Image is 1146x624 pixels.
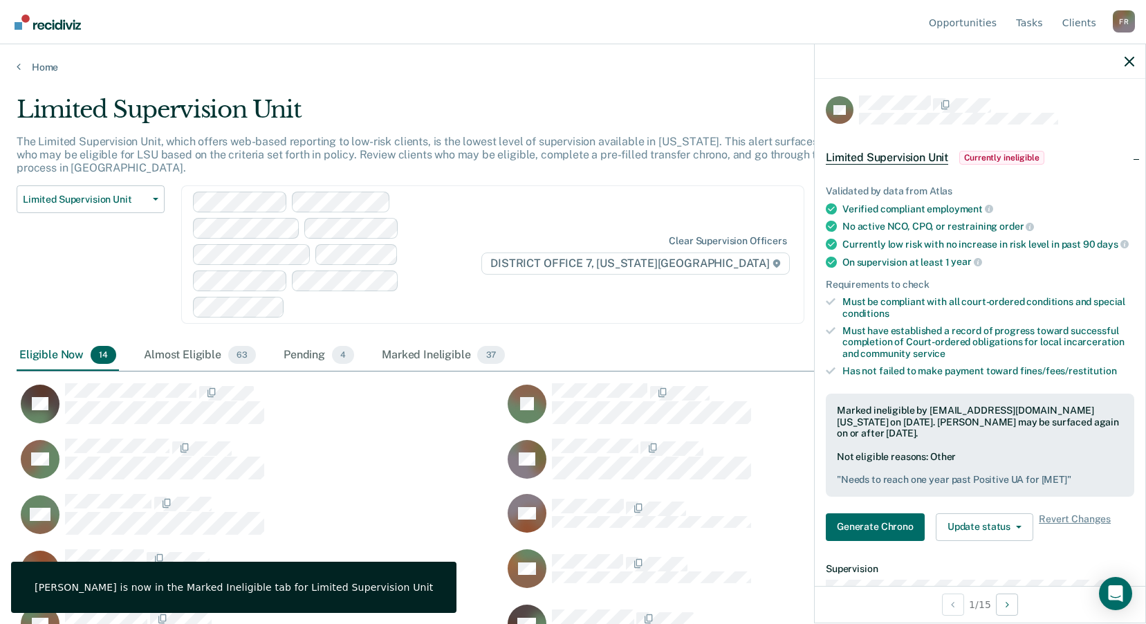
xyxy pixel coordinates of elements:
[1097,239,1128,250] span: days
[942,594,964,616] button: Previous Opportunity
[842,325,1134,360] div: Must have established a record of progress toward successful completion of Court-ordered obligati...
[936,513,1033,541] button: Update status
[503,438,990,493] div: CaseloadOpportunityCell-144888
[815,136,1145,180] div: Limited Supervision UnitCurrently ineligible
[951,256,981,267] span: year
[913,348,945,359] span: service
[23,194,147,205] span: Limited Supervision Unit
[141,340,259,371] div: Almost Eligible
[826,563,1134,575] dt: Supervision
[1020,365,1117,376] span: fines/fees/restitution
[826,151,948,165] span: Limited Supervision Unit
[927,203,992,214] span: employment
[842,365,1134,377] div: Has not failed to make payment toward
[842,296,1134,320] div: Must be compliant with all court-ordered conditions and special conditions
[17,135,871,174] p: The Limited Supervision Unit, which offers web-based reporting to low-risk clients, is the lowest...
[826,513,925,541] button: Generate Chrono
[91,346,116,364] span: 14
[842,203,1134,215] div: Verified compliant
[17,549,503,604] div: CaseloadOpportunityCell-143849
[996,594,1018,616] button: Next Opportunity
[503,383,990,438] div: CaseloadOpportunityCell-158001
[837,451,1123,486] div: Not eligible reasons: Other
[17,493,503,549] div: CaseloadOpportunityCell-80865
[837,474,1123,486] pre: " Needs to reach one year past Positive UA for [MET] "
[17,340,119,371] div: Eligible Now
[332,346,354,364] span: 4
[17,95,876,135] div: Limited Supervision Unit
[379,340,507,371] div: Marked Ineligible
[999,221,1034,232] span: order
[1113,10,1135,33] button: Profile dropdown button
[826,279,1134,291] div: Requirements to check
[826,185,1134,197] div: Validated by data from Atlas
[669,235,786,247] div: Clear supervision officers
[503,549,990,604] div: CaseloadOpportunityCell-159220
[842,256,1134,268] div: On supervision at least 1
[17,383,503,438] div: CaseloadOpportunityCell-21584
[281,340,357,371] div: Pending
[1039,513,1111,541] span: Revert Changes
[17,61,1129,73] a: Home
[842,220,1134,232] div: No active NCO, CPO, or restraining
[15,15,81,30] img: Recidiviz
[481,253,789,275] span: DISTRICT OFFICE 7, [US_STATE][GEOGRAPHIC_DATA]
[1113,10,1135,33] div: F R
[837,405,1123,439] div: Marked ineligible by [EMAIL_ADDRESS][DOMAIN_NAME][US_STATE] on [DATE]. [PERSON_NAME] may be surfa...
[842,238,1134,250] div: Currently low risk with no increase in risk level in past 90
[1099,577,1132,610] div: Open Intercom Messenger
[503,493,990,549] div: CaseloadOpportunityCell-143341
[959,151,1044,165] span: Currently ineligible
[35,581,433,594] div: [PERSON_NAME] is now in the Marked Ineligible tab for Limited Supervision Unit
[477,346,504,364] span: 37
[826,513,930,541] a: Navigate to form link
[815,586,1145,623] div: 1 / 15
[228,346,256,364] span: 63
[17,438,503,493] div: CaseloadOpportunityCell-141969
